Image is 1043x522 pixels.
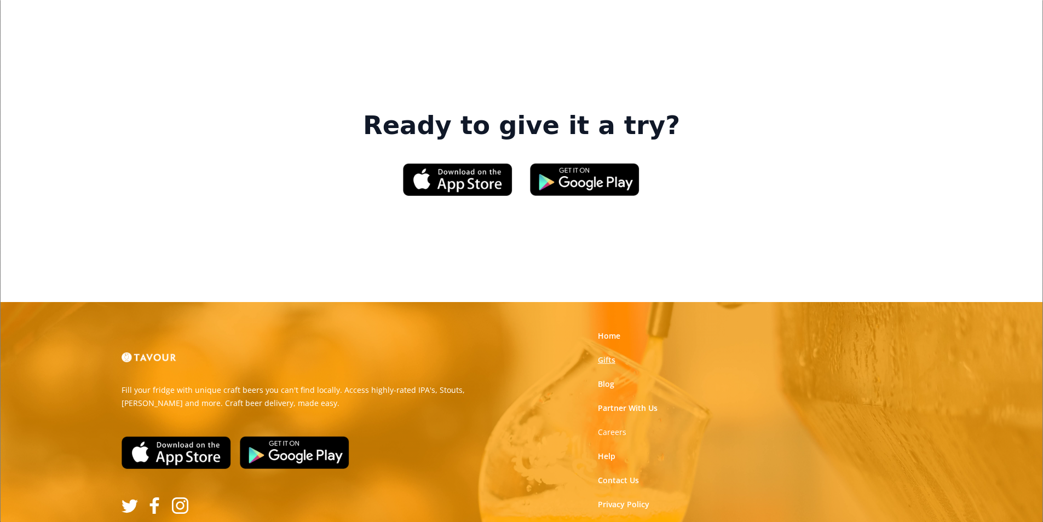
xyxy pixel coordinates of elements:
[598,427,626,438] a: Careers
[122,384,514,410] p: Fill your fridge with unique craft beers you can't find locally. Access highly-rated IPA's, Stout...
[598,379,614,390] a: Blog
[598,475,639,486] a: Contact Us
[598,427,626,437] strong: Careers
[598,403,658,414] a: Partner With Us
[598,451,615,462] a: Help
[363,111,680,141] strong: Ready to give it a try?
[598,330,620,341] a: Home
[598,355,615,366] a: Gifts
[598,499,649,510] a: Privacy Policy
